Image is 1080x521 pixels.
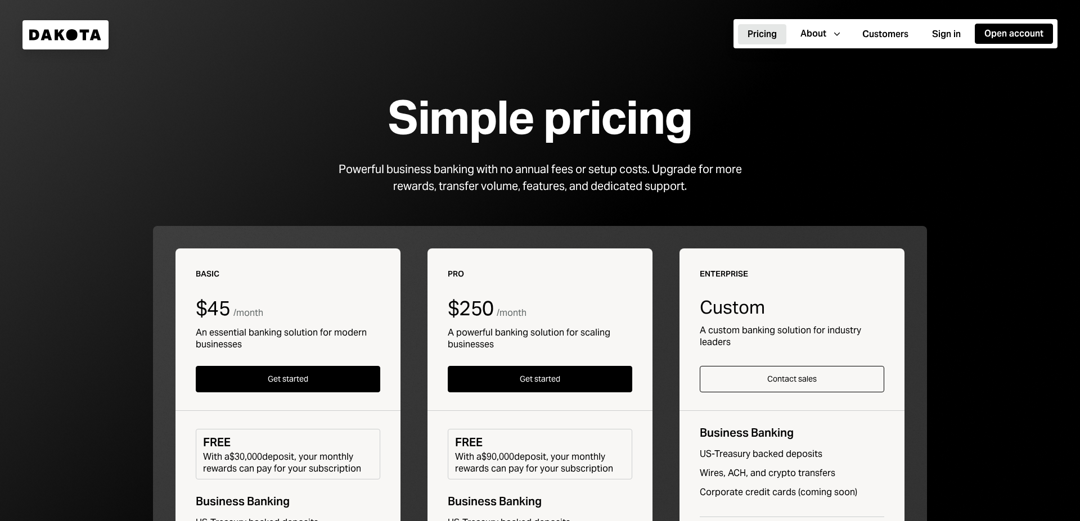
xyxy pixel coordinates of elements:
[448,366,632,392] button: Get started
[196,366,380,392] button: Get started
[196,327,380,350] div: An essential banking solution for modern businesses
[700,448,884,460] div: US-Treasury backed deposits
[853,23,918,45] a: Customers
[700,467,884,479] div: Wires, ACH, and crypto transfers
[738,23,786,45] a: Pricing
[455,451,625,474] div: With a $90,000 deposit, your monthly rewards can pay for your subscription
[800,28,826,40] div: About
[448,269,632,279] div: Pro
[448,327,632,350] div: A powerful banking solution for scaling businesses
[700,269,884,279] div: Enterprise
[791,24,848,44] button: About
[700,297,884,317] div: Custom
[448,493,632,510] div: Business Banking
[700,324,884,348] div: A custom banking solution for industry leaders
[922,24,970,44] button: Sign in
[203,434,373,451] div: FREE
[203,451,373,474] div: With a $30,000 deposit, your monthly rewards can pay for your subscription
[196,493,380,510] div: Business Banking
[853,24,918,44] button: Customers
[233,307,263,319] div: / month
[497,307,526,319] div: / month
[700,486,884,499] div: Corporate credit cards (coming soon)
[455,434,625,451] div: FREE
[324,161,756,194] div: Powerful business banking with no annual fees or setup costs. Upgrade for more rewards, transfer ...
[700,366,884,392] button: Contact sales
[700,424,884,441] div: Business Banking
[388,92,692,143] div: Simple pricing
[922,23,970,45] a: Sign in
[196,297,230,320] div: $45
[975,24,1053,44] button: Open account
[196,269,380,279] div: Basic
[448,297,493,320] div: $250
[738,24,786,44] button: Pricing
